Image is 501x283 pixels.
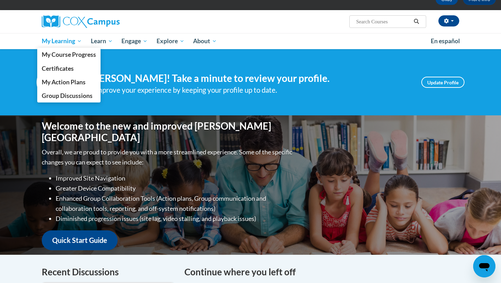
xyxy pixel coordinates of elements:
[42,37,82,45] span: My Learning
[78,72,411,84] h4: Hi [PERSON_NAME]! Take a minute to review your profile.
[121,37,148,45] span: Engage
[37,33,86,49] a: My Learning
[193,37,217,45] span: About
[56,193,294,214] li: Enhanced Group Collaboration Tools (Action plans, Group communication and collaboration tools, re...
[42,15,174,28] a: Cox Campus
[86,33,117,49] a: Learn
[37,67,68,98] img: Profile Image
[56,214,294,224] li: Diminished progression issues (site lag, video stalling, and playback issues)
[438,15,459,26] button: Account Settings
[42,51,96,58] span: My Course Progress
[189,33,222,49] a: About
[56,173,294,183] li: Improved Site Navigation
[431,37,460,45] span: En español
[31,33,470,49] div: Main menu
[42,15,120,28] img: Cox Campus
[117,33,152,49] a: Engage
[56,183,294,193] li: Greater Device Compatibility
[37,48,101,61] a: My Course Progress
[473,255,495,277] iframe: Button to launch messaging window
[42,147,294,167] p: Overall, we are proud to provide you with a more streamlined experience. Some of the specific cha...
[42,78,86,86] span: My Action Plans
[91,37,113,45] span: Learn
[37,89,101,102] a: Group Discussions
[42,230,118,250] a: Quick Start Guide
[42,92,93,99] span: Group Discussions
[42,65,74,72] span: Certificates
[426,34,464,48] a: En español
[152,33,189,49] a: Explore
[78,84,411,96] div: Help improve your experience by keeping your profile up to date.
[157,37,184,45] span: Explore
[356,17,411,26] input: Search Courses
[37,62,101,75] a: Certificates
[42,120,294,144] h1: Welcome to the new and improved [PERSON_NAME][GEOGRAPHIC_DATA]
[37,75,101,89] a: My Action Plans
[421,77,464,88] a: Update Profile
[411,17,422,26] button: Search
[184,265,459,279] h4: Continue where you left off
[42,265,174,279] h4: Recent Discussions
